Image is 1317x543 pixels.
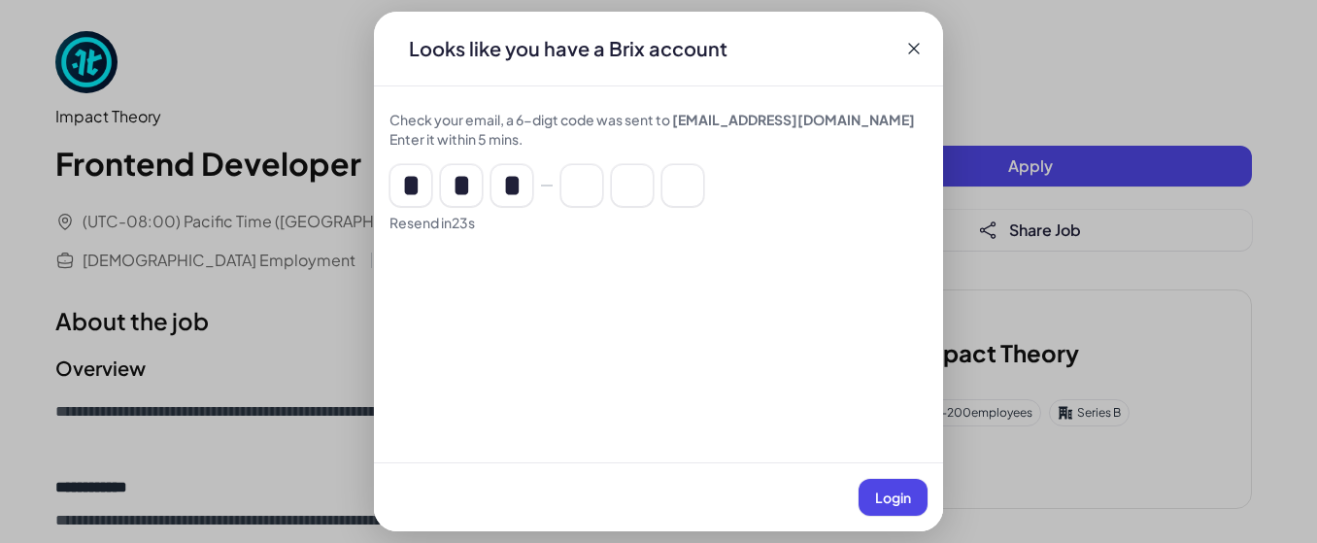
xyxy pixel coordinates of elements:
div: Looks like you have a Brix account [393,35,743,62]
div: Check your email, a 6-digt code was sent to Enter it within 5 mins. [389,110,928,149]
span: [EMAIL_ADDRESS][DOMAIN_NAME] [672,111,915,128]
div: Resend in 23 s [389,213,928,232]
span: Login [875,489,911,506]
button: Login [859,479,928,516]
